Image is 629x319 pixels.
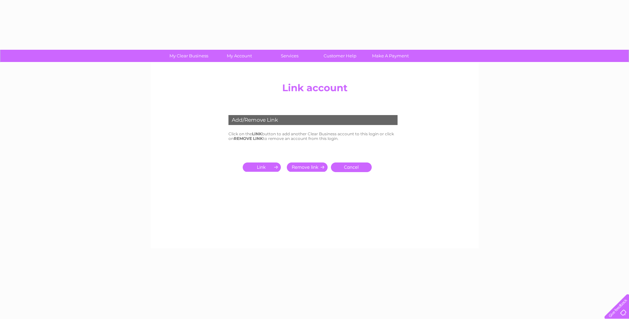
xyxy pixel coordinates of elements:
[161,50,216,62] a: My Clear Business
[262,50,317,62] a: Services
[227,130,403,143] td: Click on the button to add another Clear Business account to this login or click on to remove an ...
[243,162,283,172] input: Submit
[331,162,372,172] a: Cancel
[228,115,398,125] div: Add/Remove Link
[313,50,367,62] a: Customer Help
[234,136,263,141] b: REMOVE LINK
[363,50,418,62] a: Make A Payment
[212,50,267,62] a: My Account
[287,162,328,172] input: Submit
[252,131,262,136] b: LINK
